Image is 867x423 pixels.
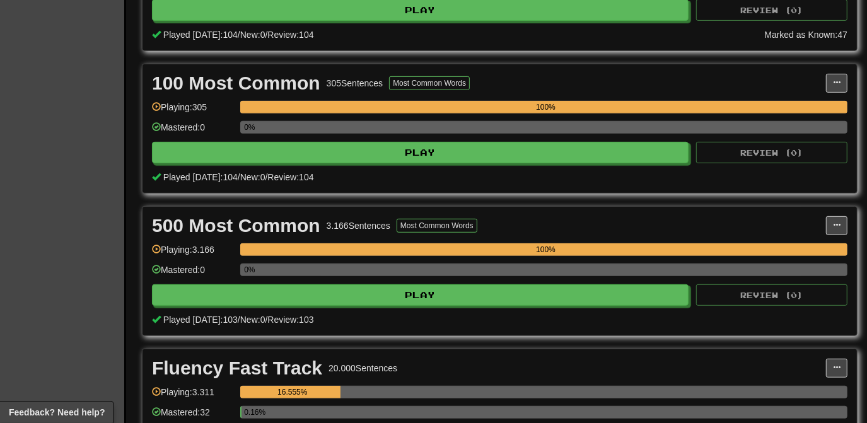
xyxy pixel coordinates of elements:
div: 100 Most Common [152,74,320,93]
div: Marked as Known: 47 [764,28,847,41]
span: Review: 103 [267,315,313,325]
div: Fluency Fast Track [152,359,322,378]
span: / [265,30,268,40]
span: Open feedback widget [9,406,105,419]
span: / [238,172,240,182]
span: / [238,30,240,40]
div: Mastered: 0 [152,264,234,284]
button: Review (0) [696,284,847,306]
div: 3.166 Sentences [327,219,390,232]
div: 305 Sentences [327,77,383,90]
span: / [265,172,268,182]
span: / [238,315,240,325]
span: Played [DATE]: 104 [163,30,238,40]
span: Played [DATE]: 104 [163,172,238,182]
span: New: 0 [240,172,265,182]
span: / [265,315,268,325]
button: Play [152,142,689,163]
button: Most Common Words [389,76,470,90]
div: Playing: 305 [152,101,234,122]
button: Review (0) [696,142,847,163]
div: 20.000 Sentences [329,362,397,374]
span: Review: 104 [267,172,313,182]
div: Playing: 3.166 [152,243,234,264]
div: Mastered: 0 [152,121,234,142]
span: Review: 104 [267,30,313,40]
button: Play [152,284,689,306]
div: 500 Most Common [152,216,320,235]
div: 16.555% [244,386,340,398]
span: New: 0 [240,315,265,325]
div: 100% [244,243,847,256]
button: Most Common Words [397,219,477,233]
div: 100% [244,101,847,113]
div: Playing: 3.311 [152,386,234,407]
span: New: 0 [240,30,265,40]
span: Played [DATE]: 103 [163,315,238,325]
